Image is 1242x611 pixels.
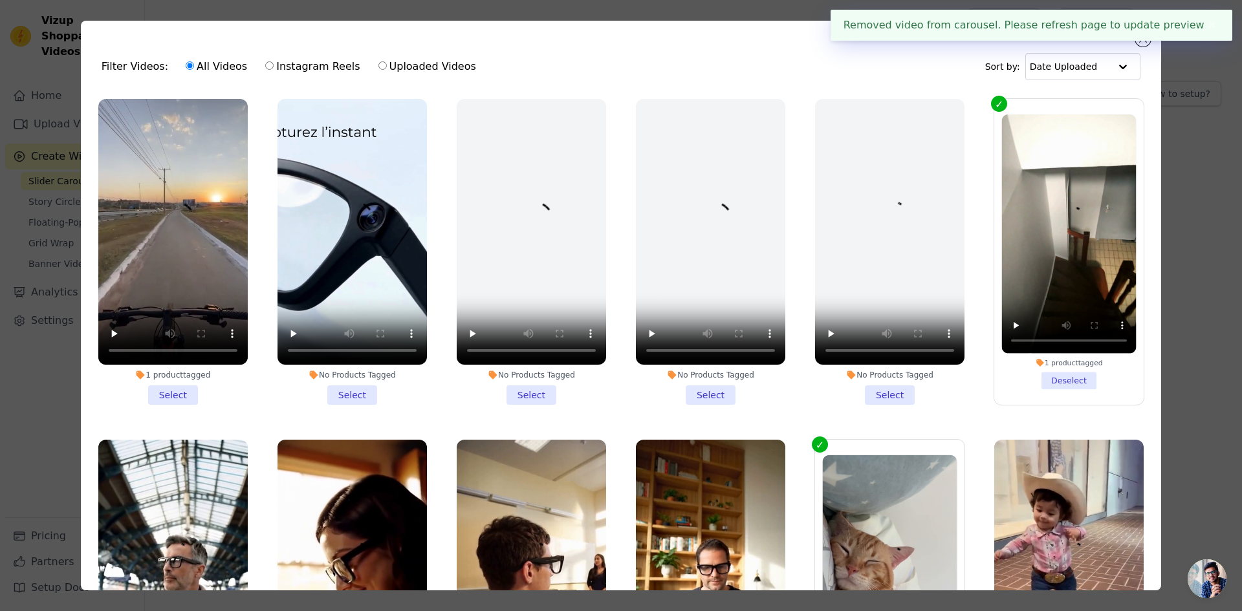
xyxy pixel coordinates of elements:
div: 1 product tagged [98,370,248,380]
div: Sort by: [985,53,1141,80]
a: Ouvrir le chat [1188,559,1226,598]
div: Filter Videos: [102,52,483,81]
div: No Products Tagged [636,370,785,380]
button: Close [1204,17,1219,33]
label: Instagram Reels [265,58,360,75]
div: No Products Tagged [278,370,427,380]
label: All Videos [185,58,248,75]
div: Removed video from carousel. Please refresh page to update preview [831,10,1232,41]
label: Uploaded Videos [378,58,477,75]
div: No Products Tagged [457,370,606,380]
div: 1 product tagged [1002,358,1137,367]
div: No Products Tagged [815,370,964,380]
